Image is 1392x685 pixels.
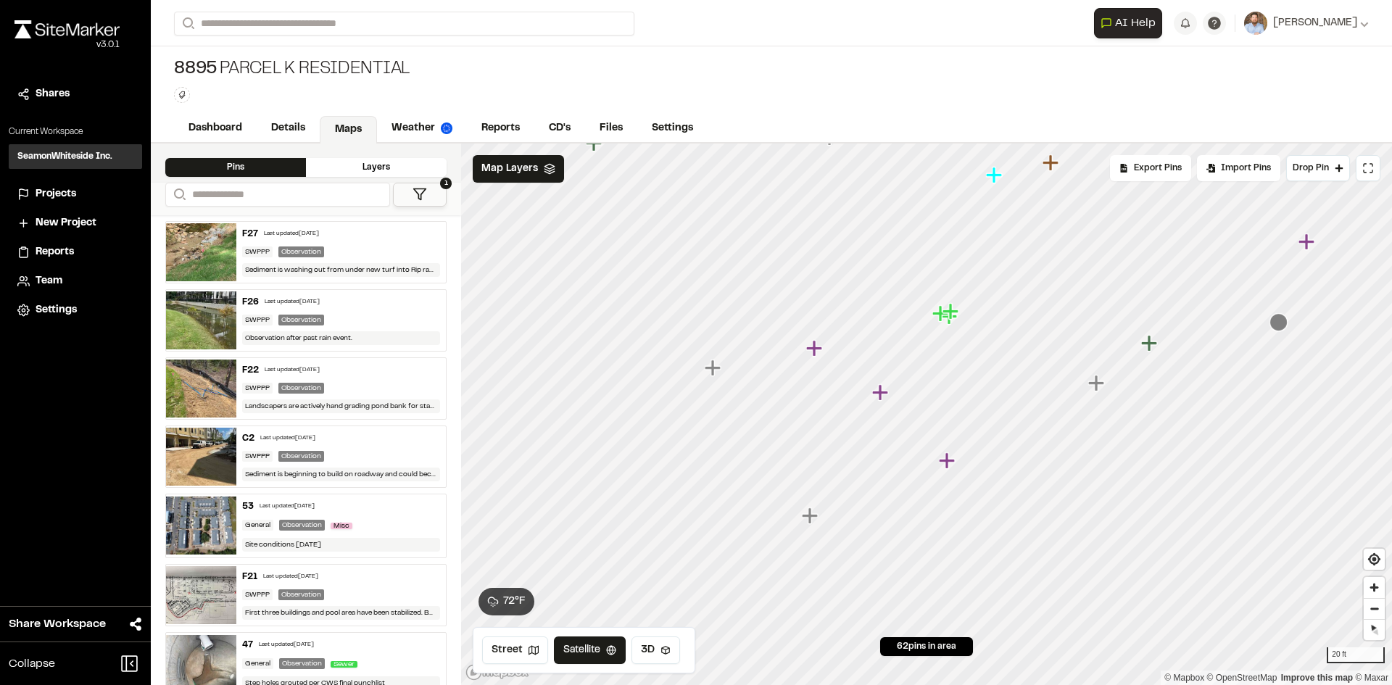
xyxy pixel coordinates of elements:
div: Map marker [1043,154,1061,173]
div: General [242,658,273,669]
div: Map marker [1298,233,1317,252]
a: Dashboard [174,115,257,142]
button: Satellite [554,636,626,664]
div: Open AI Assistant [1094,8,1168,38]
img: precipai.png [441,123,452,134]
span: Zoom out [1364,599,1385,619]
div: First three buildings and pool area have been stabilized. BMP's including silt fence, tree protec... [242,606,441,620]
span: 62 pins in area [897,640,956,653]
span: Export Pins [1134,162,1182,175]
div: C2 [242,432,254,445]
div: 53 [242,500,254,513]
div: Oh geez...please don't... [14,38,120,51]
div: Map marker [705,359,724,378]
div: Observation [279,520,325,531]
p: Current Workspace [9,125,142,138]
div: Last updated [DATE] [263,573,318,581]
span: Share Workspace [9,615,106,633]
div: Last updated [DATE] [265,298,320,307]
div: Map marker [942,302,961,321]
div: Map marker [1141,334,1160,353]
button: Drop Pin [1286,155,1350,181]
div: Parcel K Residential [174,58,410,81]
span: Import Pins [1221,162,1271,175]
div: SWPPP [242,383,273,394]
div: No pins available to export [1110,155,1191,181]
button: Zoom in [1364,577,1385,598]
a: Details [257,115,320,142]
a: Team [17,273,133,289]
button: Zoom out [1364,598,1385,619]
div: Map marker [941,307,960,326]
div: Import Pins into your project [1197,155,1280,181]
div: Map marker [802,507,821,526]
div: Map marker [586,134,605,153]
div: Last updated [DATE] [260,434,315,443]
span: 1 [440,178,452,189]
div: Sediment is washing out from under new turf into Rip rap area and may need to be addressed. [242,263,441,277]
button: 3D [631,636,680,664]
span: Misc [331,523,352,529]
div: Observation [279,658,325,669]
a: Settings [637,115,708,142]
a: Projects [17,186,133,202]
div: Map marker [932,304,951,323]
button: 1 [393,183,447,207]
span: 72 ° F [503,594,526,610]
div: Pins [165,158,306,177]
button: Find my location [1364,549,1385,570]
button: Reset bearing to north [1364,619,1385,640]
div: SWPPP [242,589,273,600]
div: Map marker [821,128,840,147]
a: Files [585,115,637,142]
div: Observation [278,383,324,394]
img: file [166,223,236,281]
a: Map feedback [1281,673,1353,683]
div: Map marker [806,339,825,358]
div: Last updated [DATE] [265,366,320,375]
span: Collapse [9,655,55,673]
a: Maps [320,116,377,144]
span: 8895 [174,58,217,81]
div: Map marker [1269,313,1288,332]
div: Map marker [1088,374,1107,393]
div: Observation [278,246,324,257]
canvas: Map [461,144,1392,685]
a: Mapbox [1164,673,1204,683]
div: SWPPP [242,315,273,325]
div: Layers [306,158,447,177]
img: rebrand.png [14,20,120,38]
div: Map marker [872,383,891,402]
a: Shares [17,86,133,102]
span: Drop Pin [1293,162,1329,175]
span: New Project [36,215,96,231]
img: file [166,360,236,418]
span: Map Layers [481,161,538,177]
img: file [166,428,236,486]
div: F22 [242,364,259,377]
div: SWPPP [242,246,273,257]
button: 72°F [478,588,534,615]
button: Search [174,12,200,36]
a: New Project [17,215,133,231]
img: file [166,497,236,555]
div: 47 [242,639,253,652]
a: OpenStreetMap [1207,673,1277,683]
span: Projects [36,186,76,202]
div: Observation [278,589,324,600]
img: file [166,566,236,624]
a: Reports [17,244,133,260]
a: Weather [377,115,467,142]
div: Map marker [939,452,958,470]
h3: SeamonWhiteside Inc. [17,150,112,163]
img: file [166,291,236,349]
button: Open AI Assistant [1094,8,1162,38]
div: F26 [242,296,259,309]
span: Reset bearing to north [1360,615,1389,644]
div: Observation after past rain event. [242,331,441,345]
span: Shares [36,86,70,102]
button: Street [482,636,548,664]
span: Team [36,273,62,289]
div: 20 ft [1327,647,1385,663]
